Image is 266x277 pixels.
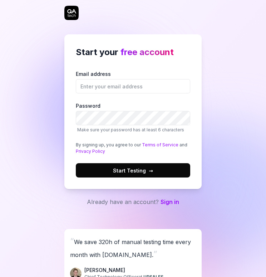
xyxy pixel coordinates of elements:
[76,111,190,125] input: PasswordMake sure your password has at least 6 characters
[64,198,202,206] p: Already have an account?
[76,70,190,93] label: Email address
[76,102,190,133] label: Password
[76,142,190,155] div: By signing up, you agree to our and
[161,198,179,205] a: Sign in
[153,249,157,259] span: ”
[76,46,190,59] h2: Start your
[70,236,74,246] span: “
[149,167,153,174] span: →
[70,235,196,261] p: We save 320h of manual testing time every month with [DOMAIN_NAME].
[84,266,163,274] p: [PERSON_NAME]
[142,142,178,147] a: Terms of Service
[76,163,190,178] button: Start Testing→
[113,167,153,174] span: Start Testing
[76,149,105,154] a: Privacy Policy
[77,127,184,132] span: Make sure your password has at least 6 characters
[76,79,190,93] input: Email address
[120,47,174,57] span: free account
